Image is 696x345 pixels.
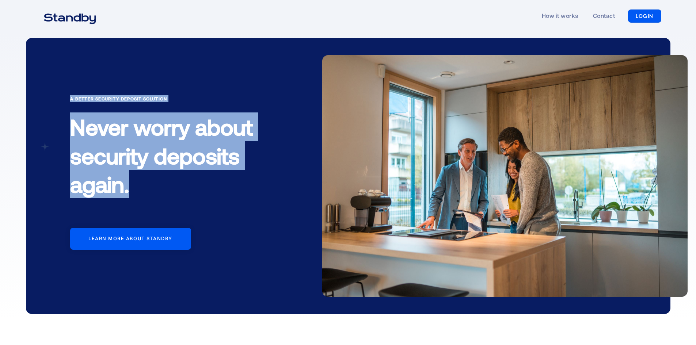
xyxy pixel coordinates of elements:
[35,9,105,23] a: home
[628,9,661,23] a: LOGIN
[70,107,275,210] h1: Never worry about security deposits again.
[70,228,191,250] a: Learn more about standby
[88,236,172,242] div: Learn more about standby
[70,95,275,102] div: A Better Security Deposit Solution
